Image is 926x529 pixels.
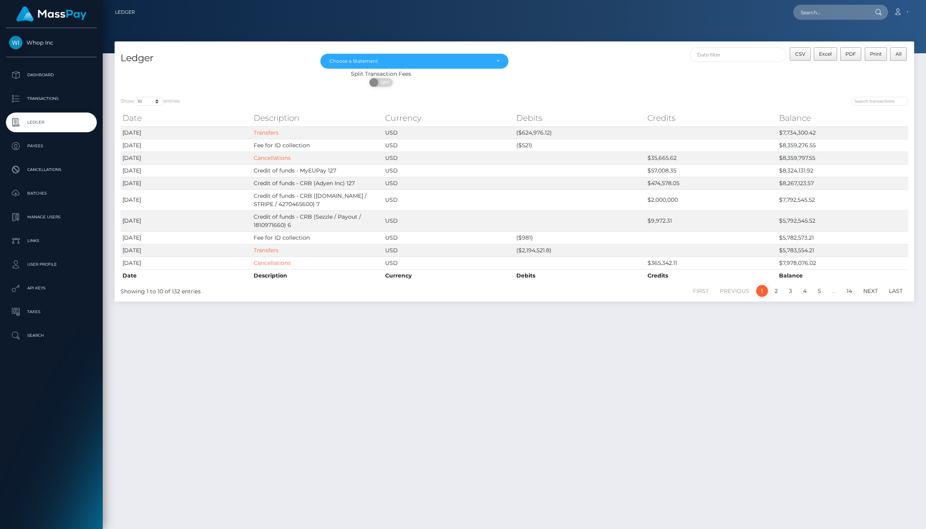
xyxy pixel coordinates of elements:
[870,51,882,57] span: Print
[646,257,777,269] td: $365,342.11
[383,244,514,257] td: USD
[514,126,646,139] td: ($624,976.12)
[383,189,514,210] td: USD
[6,39,97,46] span: Whop Inc
[120,231,252,244] td: [DATE]
[320,54,508,69] button: Choose a Statement
[16,6,87,22] img: MassPay Logo
[865,47,887,61] button: Print
[514,110,646,126] th: Debits
[514,231,646,244] td: ($981)
[819,51,832,57] span: Excel
[646,152,777,164] td: $35,665.62
[6,278,97,298] a: API Keys
[9,330,94,341] p: Search
[383,177,514,189] td: USD
[252,139,383,152] td: Fee for ID collection
[799,285,811,297] a: 4
[777,152,908,164] td: $8,359,797.55
[120,97,180,106] label: Show entries
[115,4,135,21] a: Ledger
[842,285,856,297] a: 14
[252,164,383,177] td: Credit of funds - MyEUPay 127
[9,306,94,318] p: Taxes
[777,139,908,152] td: $8,359,276.55
[120,110,252,126] th: Date
[374,78,393,87] span: OFF
[777,269,908,282] th: Balance
[6,113,97,132] a: Ledger
[9,164,94,176] p: Cancellations
[690,47,787,62] input: Date filter
[646,110,777,126] th: Credits
[115,70,647,78] div: Split Transaction Fees
[6,255,97,274] a: User Profile
[9,69,94,81] p: Dashboard
[120,269,252,282] th: Date
[120,189,252,210] td: [DATE]
[6,65,97,85] a: Dashboard
[383,152,514,164] td: USD
[9,235,94,247] p: Links
[813,285,825,297] a: 5
[770,285,782,297] a: 2
[9,259,94,270] p: User Profile
[120,210,252,231] td: [DATE]
[6,302,97,322] a: Taxes
[6,326,97,345] a: Search
[9,140,94,152] p: Payees
[120,257,252,269] td: [DATE]
[254,247,279,254] a: Transfers
[6,160,97,180] a: Cancellations
[777,177,908,189] td: $8,267,123.57
[646,269,777,282] th: Credits
[777,110,908,126] th: Balance
[646,210,777,231] td: $9,972.31
[252,210,383,231] td: Credit of funds - CRB (Sezzle / Payout / 1810971660) 6
[777,189,908,210] td: $7,792,545.52
[795,51,806,57] span: CSV
[252,110,383,126] th: Description
[646,189,777,210] td: $2,000,000
[840,47,862,61] button: PDF
[514,139,646,152] td: ($521)
[859,285,882,297] a: Next
[120,139,252,152] td: [DATE]
[785,285,796,297] a: 3
[252,231,383,244] td: Fee for ID collection
[252,269,383,282] th: Description
[383,257,514,269] td: USD
[777,210,908,231] td: $5,792,545.52
[9,211,94,223] p: Manage Users
[777,126,908,139] td: $7,734,300.42
[6,89,97,109] a: Transactions
[777,164,908,177] td: $8,324,131.92
[120,51,309,65] h4: Ledger
[120,177,252,189] td: [DATE]
[6,231,97,251] a: Links
[383,126,514,139] td: USD
[885,285,907,297] a: Last
[6,184,97,203] a: Batches
[120,152,252,164] td: [DATE]
[252,189,383,210] td: Credit of funds - CRB ([DOMAIN_NAME] / STRIPE / 4270465600) 7
[9,282,94,294] p: API Keys
[383,269,514,282] th: Currency
[120,244,252,257] td: [DATE]
[646,177,777,189] td: $474,578.05
[514,269,646,282] th: Debits
[9,188,94,199] p: Batches
[6,136,97,156] a: Payees
[6,207,97,227] a: Manage Users
[9,116,94,128] p: Ledger
[790,47,811,61] button: CSV
[120,284,442,296] div: Showing 1 to 10 of 132 entries
[254,129,279,136] a: Transfers
[514,244,646,257] td: ($2,194,521.8)
[646,164,777,177] td: $57,008.35
[120,126,252,139] td: [DATE]
[383,110,514,126] th: Currency
[383,139,514,152] td: USD
[777,244,908,257] td: $5,783,554.21
[756,285,768,297] a: 1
